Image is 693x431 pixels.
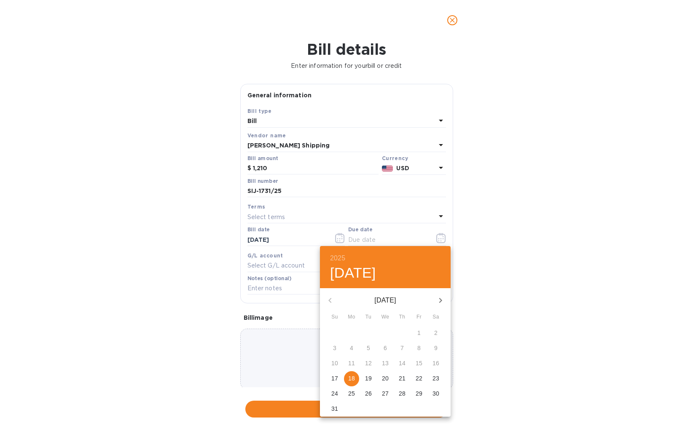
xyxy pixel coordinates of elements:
p: 22 [416,374,422,383]
p: 26 [365,389,372,398]
p: 30 [432,389,439,398]
p: 18 [348,374,355,383]
button: 17 [327,371,342,386]
p: 29 [416,389,422,398]
span: We [378,313,393,321]
p: 28 [399,389,406,398]
button: 31 [327,402,342,417]
p: 19 [365,374,372,383]
button: 2025 [330,252,345,264]
span: Th [395,313,410,321]
button: 23 [428,371,443,386]
span: Sa [428,313,443,321]
button: 19 [361,371,376,386]
button: 22 [411,371,427,386]
p: 24 [331,389,338,398]
p: 25 [348,389,355,398]
button: 20 [378,371,393,386]
p: [DATE] [340,295,430,305]
button: 25 [344,386,359,402]
button: 29 [411,386,427,402]
button: 21 [395,371,410,386]
p: 27 [382,389,389,398]
button: 27 [378,386,393,402]
span: Fr [411,313,427,321]
button: 28 [395,386,410,402]
span: Tu [361,313,376,321]
p: 31 [331,404,338,413]
button: [DATE] [330,264,376,282]
span: Su [327,313,342,321]
button: 24 [327,386,342,402]
p: 21 [399,374,406,383]
button: 26 [361,386,376,402]
button: 18 [344,371,359,386]
p: 20 [382,374,389,383]
button: 30 [428,386,443,402]
p: 17 [331,374,338,383]
span: Mo [344,313,359,321]
p: 23 [432,374,439,383]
